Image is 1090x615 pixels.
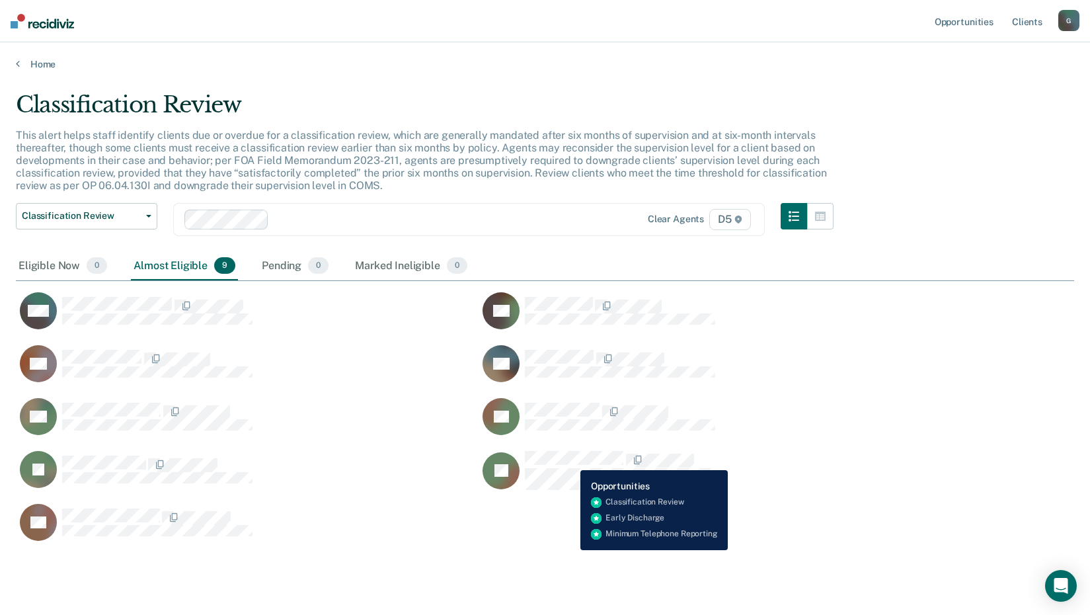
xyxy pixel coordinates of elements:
div: Classification Review [16,91,834,129]
div: CaseloadOpportunityCell-0607205 [16,503,479,556]
div: CaseloadOpportunityCell-0735243 [16,292,479,345]
span: 0 [447,257,467,274]
div: CaseloadOpportunityCell-0760479 [479,345,941,397]
div: CaseloadOpportunityCell-0834676 [16,450,479,503]
p: This alert helps staff identify clients due or overdue for a classification review, which are gen... [16,129,826,192]
span: 9 [214,257,235,274]
div: CaseloadOpportunityCell-0516463 [16,397,479,450]
a: Home [16,58,1074,70]
div: Open Intercom Messenger [1045,570,1077,602]
div: Eligible Now0 [16,252,110,281]
div: CaseloadOpportunityCell-0610933 [479,397,941,450]
div: CaseloadOpportunityCell-0807180 [479,292,941,345]
div: CaseloadOpportunityCell-0810092 [16,345,479,397]
div: CaseloadOpportunityCell-0807822 [479,450,941,503]
button: Classification Review [16,203,157,229]
span: Classification Review [22,210,141,222]
div: Almost Eligible9 [131,252,238,281]
span: 0 [87,257,107,274]
span: D5 [709,209,751,230]
div: Pending0 [259,252,331,281]
div: Clear agents [648,214,704,225]
button: G [1058,10,1079,31]
img: Recidiviz [11,14,74,28]
span: 0 [308,257,329,274]
div: Marked Ineligible0 [352,252,470,281]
